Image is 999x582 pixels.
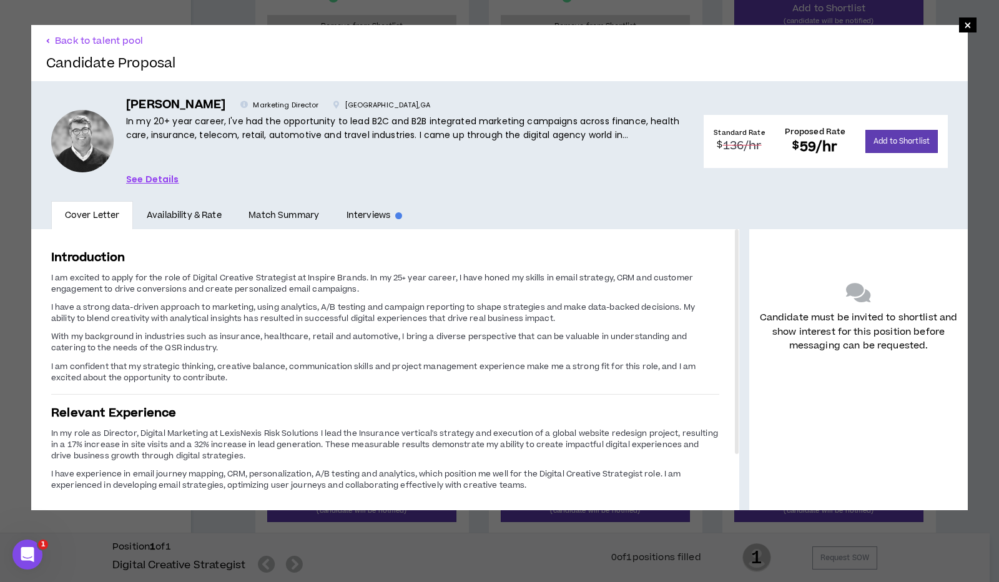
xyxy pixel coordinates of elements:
h3: Relevant Experience [51,405,719,422]
h4: Standard Rate [714,128,764,137]
p: [GEOGRAPHIC_DATA] , GA [333,100,430,111]
a: Availability & Rate [133,201,235,230]
sup: $ [792,138,799,153]
span: In my role as Director, Digital Marketing at LexisNexis Risk Solutions I lead the Insurance verti... [51,428,718,461]
span: 136 /hr [723,137,762,154]
p: Marketing Director [240,100,318,111]
a: Cover Letter [51,201,133,230]
span: 1 [38,540,48,550]
h2: Candidate Proposal [46,56,176,71]
span: With my background in industries such as insurance, healthcare, retail and automotive, I bring a ... [51,331,687,353]
iframe: Intercom live chat [12,540,42,570]
h3: Introduction [51,249,719,266]
span: I am confident that my strategic thinking, creative balance, communication skills and project man... [51,361,696,383]
a: See Details [126,172,179,186]
span: I have a strong data-driven approach to marketing, using analytics, A/B testing and campaign repo... [51,302,695,324]
span: × [964,17,972,32]
span: I am excited to apply for the role of Digital Creative Strategist at Inspire Brands. In my 25+ ye... [51,272,693,295]
span: I have experience in email journey mapping, CRM, personalization, A/B testing and analytics, whic... [51,468,681,491]
h4: Proposed Rate [785,126,846,137]
a: Match Summary [235,201,333,230]
p: In my 20+ year career, I've had the opportunity to lead B2C and B2B integrated marketing campaign... [126,114,684,142]
h5: [PERSON_NAME] [126,96,225,114]
div: Brian P. [51,110,114,172]
button: Add to Shortlist [865,130,938,153]
sup: $ [717,139,722,151]
h2: 59 /hr [785,137,846,157]
button: Back to talent pool [46,35,143,47]
a: Interviews [333,201,416,230]
p: Candidate must be invited to shortlist and show interest for this position before messaging can b... [759,311,958,353]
